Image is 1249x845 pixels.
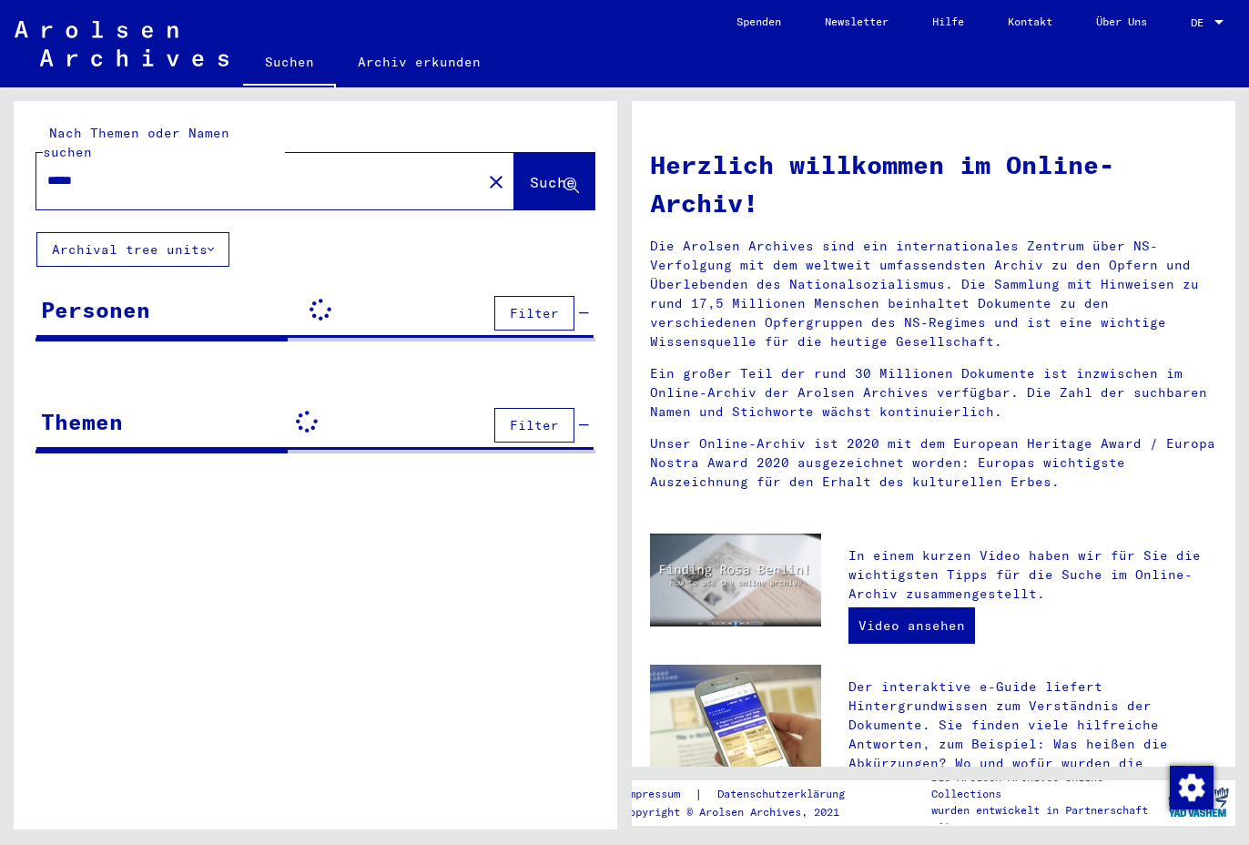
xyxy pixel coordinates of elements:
div: | [623,785,867,804]
img: yv_logo.png [1164,779,1233,825]
button: Clear [478,163,514,199]
p: wurden entwickelt in Partnerschaft mit [931,802,1160,835]
h1: Herzlich willkommen im Online-Archiv! [650,146,1217,222]
div: Zustimmung ändern [1169,765,1213,809]
img: video.jpg [650,534,821,626]
div: Personen [41,293,150,326]
p: Ein großer Teil der rund 30 Millionen Dokumente ist inzwischen im Online-Archiv der Arolsen Archi... [650,364,1217,422]
span: DE [1191,16,1211,29]
a: Video ansehen [848,607,975,644]
img: Zustimmung ändern [1170,766,1213,809]
span: Filter [510,417,559,433]
img: Arolsen_neg.svg [15,21,228,66]
div: Themen [41,405,123,438]
p: Die Arolsen Archives sind ein internationales Zentrum über NS-Verfolgung mit dem weltweit umfasse... [650,237,1217,351]
mat-label: Nach Themen oder Namen suchen [43,125,229,160]
button: Archival tree units [36,232,229,267]
a: Datenschutzerklärung [703,785,867,804]
mat-icon: close [485,171,507,193]
button: Filter [494,408,574,443]
p: Die Arolsen Archives Online-Collections [931,769,1160,802]
a: Impressum [623,785,695,804]
span: Suche [530,173,575,191]
a: Suchen [243,40,336,87]
p: Unser Online-Archiv ist 2020 mit dem European Heritage Award / Europa Nostra Award 2020 ausgezeic... [650,434,1217,492]
button: Suche [514,153,594,209]
span: Filter [510,305,559,321]
p: Der interaktive e-Guide liefert Hintergrundwissen zum Verständnis der Dokumente. Sie finden viele... [848,677,1217,792]
p: Copyright © Arolsen Archives, 2021 [623,804,867,820]
a: Archiv erkunden [336,40,503,84]
img: eguide.jpg [650,665,821,779]
button: Filter [494,296,574,331]
p: In einem kurzen Video haben wir für Sie die wichtigsten Tipps für die Suche im Online-Archiv zusa... [848,546,1217,604]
